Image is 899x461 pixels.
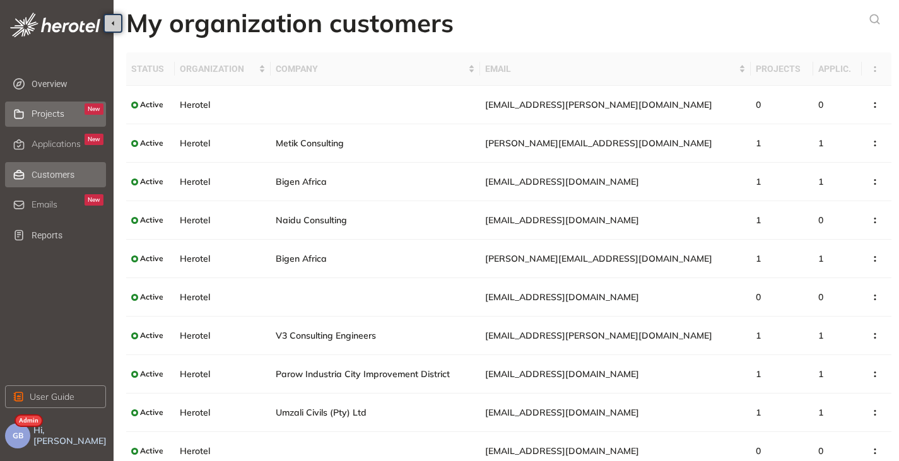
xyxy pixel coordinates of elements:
span: [EMAIL_ADDRESS][PERSON_NAME][DOMAIN_NAME] [485,99,712,110]
span: 0 [818,214,823,226]
th: company [271,52,481,86]
span: 1 [818,407,823,418]
span: Reports [32,223,103,248]
span: Umzali Civils (Pty) Ltd [276,407,367,418]
span: [EMAIL_ADDRESS][DOMAIN_NAME] [485,291,639,303]
span: Herotel [180,253,210,264]
th: projects [751,52,813,86]
span: 0 [756,445,761,457]
span: [EMAIL_ADDRESS][DOMAIN_NAME] [485,176,639,187]
span: 1 [756,214,761,226]
div: New [85,134,103,145]
span: company [276,62,466,76]
span: Herotel [180,407,210,418]
span: [EMAIL_ADDRESS][DOMAIN_NAME] [485,445,639,457]
span: email [485,62,736,76]
span: 0 [818,291,823,303]
span: [PERSON_NAME][EMAIL_ADDRESS][DOMAIN_NAME] [485,137,712,149]
span: Naidu Consulting [276,214,347,226]
span: Herotel [180,368,210,380]
span: [EMAIL_ADDRESS][PERSON_NAME][DOMAIN_NAME] [485,330,712,341]
span: Active [140,293,163,301]
span: Active [140,408,163,417]
div: New [85,194,103,206]
span: 1 [756,368,761,380]
span: Active [140,216,163,225]
span: 1 [756,253,761,264]
span: Bigen Africa [276,176,327,187]
span: 1 [818,176,823,187]
span: Herotel [180,330,210,341]
th: applic. [813,52,862,86]
span: 1 [818,137,823,149]
span: Overview [32,71,103,96]
span: Active [140,139,163,148]
th: status [126,52,175,86]
span: Active [140,446,163,455]
span: [EMAIL_ADDRESS][DOMAIN_NAME] [485,214,639,226]
span: Active [140,177,163,186]
span: 1 [818,330,823,341]
span: Projects [32,108,64,119]
span: Herotel [180,214,210,226]
span: Applications [32,139,81,149]
span: 0 [818,445,823,457]
span: 1 [818,253,823,264]
th: Organization [175,52,270,86]
span: [EMAIL_ADDRESS][DOMAIN_NAME] [485,368,639,380]
span: 1 [756,330,761,341]
span: Organization [180,62,256,76]
th: email [480,52,750,86]
button: User Guide [5,385,106,408]
span: Herotel [180,445,210,457]
span: V3 Consulting Engineers [276,330,376,341]
span: Herotel [180,137,210,149]
span: Herotel [180,99,210,110]
span: 0 [818,99,823,110]
span: Parow Industria City Improvement District [276,368,450,380]
span: Herotel [180,176,210,187]
button: GB [5,423,30,448]
span: Emails [32,199,57,210]
h2: My organization customers [126,8,454,38]
span: 1 [818,368,823,380]
span: Active [140,370,163,378]
span: Hi, [PERSON_NAME] [33,425,109,446]
span: [PERSON_NAME][EMAIL_ADDRESS][DOMAIN_NAME] [485,253,712,264]
span: Active [140,331,163,340]
span: GB [13,431,23,440]
span: Herotel [180,291,210,303]
span: 0 [756,99,761,110]
span: Metik Consulting [276,137,344,149]
span: 0 [756,291,761,303]
span: Active [140,254,163,263]
span: Customers [32,162,103,187]
span: Bigen Africa [276,253,327,264]
span: 1 [756,407,761,418]
span: User Guide [30,390,74,404]
span: Active [140,100,163,109]
span: [EMAIL_ADDRESS][DOMAIN_NAME] [485,407,639,418]
div: New [85,103,103,115]
span: 1 [756,176,761,187]
span: 1 [756,137,761,149]
img: logo [10,13,100,37]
